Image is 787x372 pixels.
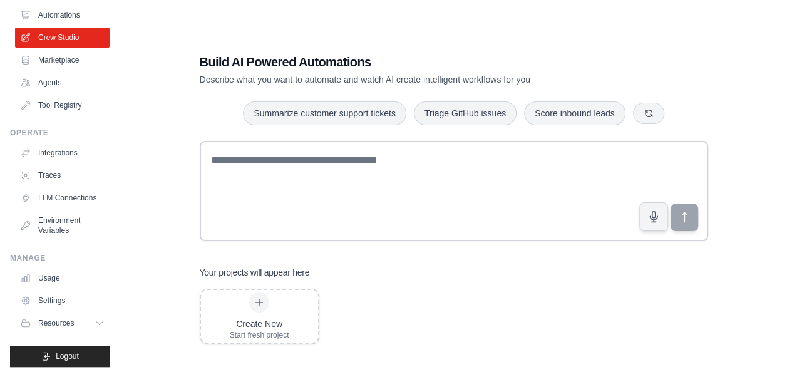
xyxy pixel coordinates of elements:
iframe: Chat Widget [724,312,787,372]
div: Create New [230,318,289,330]
span: Resources [38,318,74,328]
h1: Build AI Powered Automations [200,53,620,71]
a: Marketplace [15,50,110,70]
button: Get new suggestions [633,103,664,124]
a: Tool Registry [15,95,110,115]
a: Traces [15,165,110,185]
a: Automations [15,5,110,25]
button: Logout [10,346,110,367]
a: Crew Studio [15,28,110,48]
div: Operate [10,128,110,138]
button: Score inbound leads [524,101,625,125]
a: Agents [15,73,110,93]
span: Logout [56,351,79,361]
a: Environment Variables [15,210,110,240]
a: LLM Connections [15,188,110,208]
button: Summarize customer support tickets [243,101,406,125]
a: Integrations [15,143,110,163]
button: Resources [15,313,110,333]
h3: Your projects will appear here [200,266,310,279]
button: Triage GitHub issues [414,101,517,125]
button: Click to speak your automation idea [639,202,668,231]
p: Describe what you want to automate and watch AI create intelligent workflows for you [200,73,620,86]
div: Manage [10,253,110,263]
div: Start fresh project [230,330,289,340]
a: Settings [15,291,110,311]
a: Usage [15,268,110,288]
